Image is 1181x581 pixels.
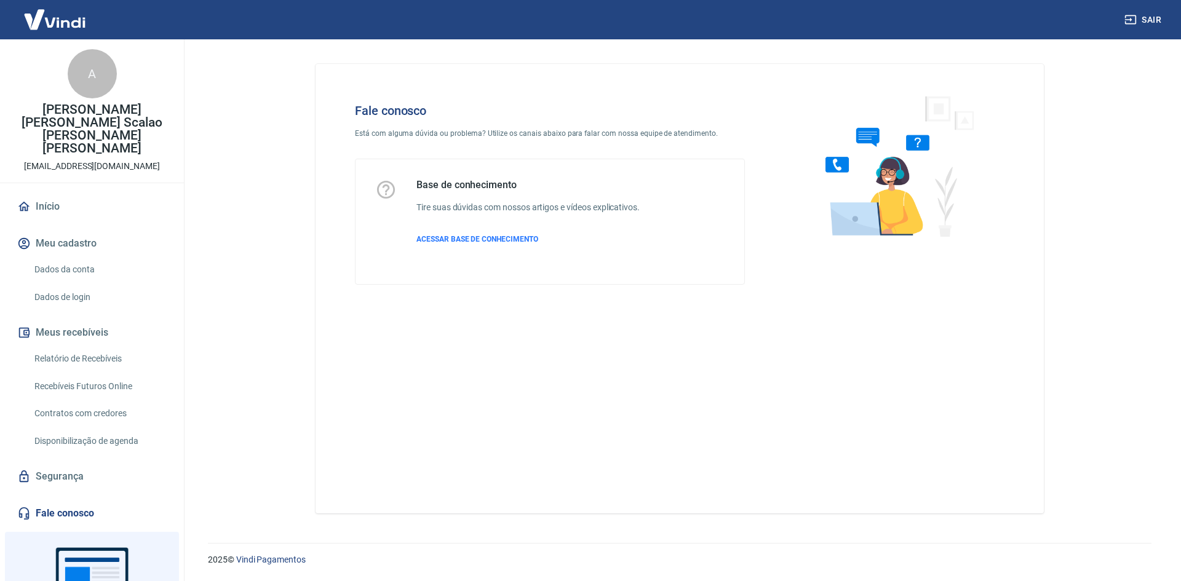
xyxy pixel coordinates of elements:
a: Dados de login [30,285,169,310]
a: Segurança [15,463,169,490]
p: 2025 © [208,553,1151,566]
div: A [68,49,117,98]
img: Fale conosco [801,84,988,248]
a: Início [15,193,169,220]
button: Sair [1122,9,1166,31]
h5: Base de conhecimento [416,179,640,191]
a: ACESSAR BASE DE CONHECIMENTO [416,234,640,245]
a: Dados da conta [30,257,169,282]
p: [EMAIL_ADDRESS][DOMAIN_NAME] [24,160,160,173]
a: Recebíveis Futuros Online [30,374,169,399]
button: Meus recebíveis [15,319,169,346]
button: Meu cadastro [15,230,169,257]
a: Disponibilização de agenda [30,429,169,454]
a: Relatório de Recebíveis [30,346,169,371]
a: Contratos com credores [30,401,169,426]
a: Fale conosco [15,500,169,527]
p: [PERSON_NAME] [PERSON_NAME] Scalao [PERSON_NAME] [PERSON_NAME] [10,103,174,155]
h6: Tire suas dúvidas com nossos artigos e vídeos explicativos. [416,201,640,214]
img: Vindi [15,1,95,38]
h4: Fale conosco [355,103,745,118]
span: ACESSAR BASE DE CONHECIMENTO [416,235,538,243]
a: Vindi Pagamentos [236,555,306,564]
p: Está com alguma dúvida ou problema? Utilize os canais abaixo para falar com nossa equipe de atend... [355,128,745,139]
